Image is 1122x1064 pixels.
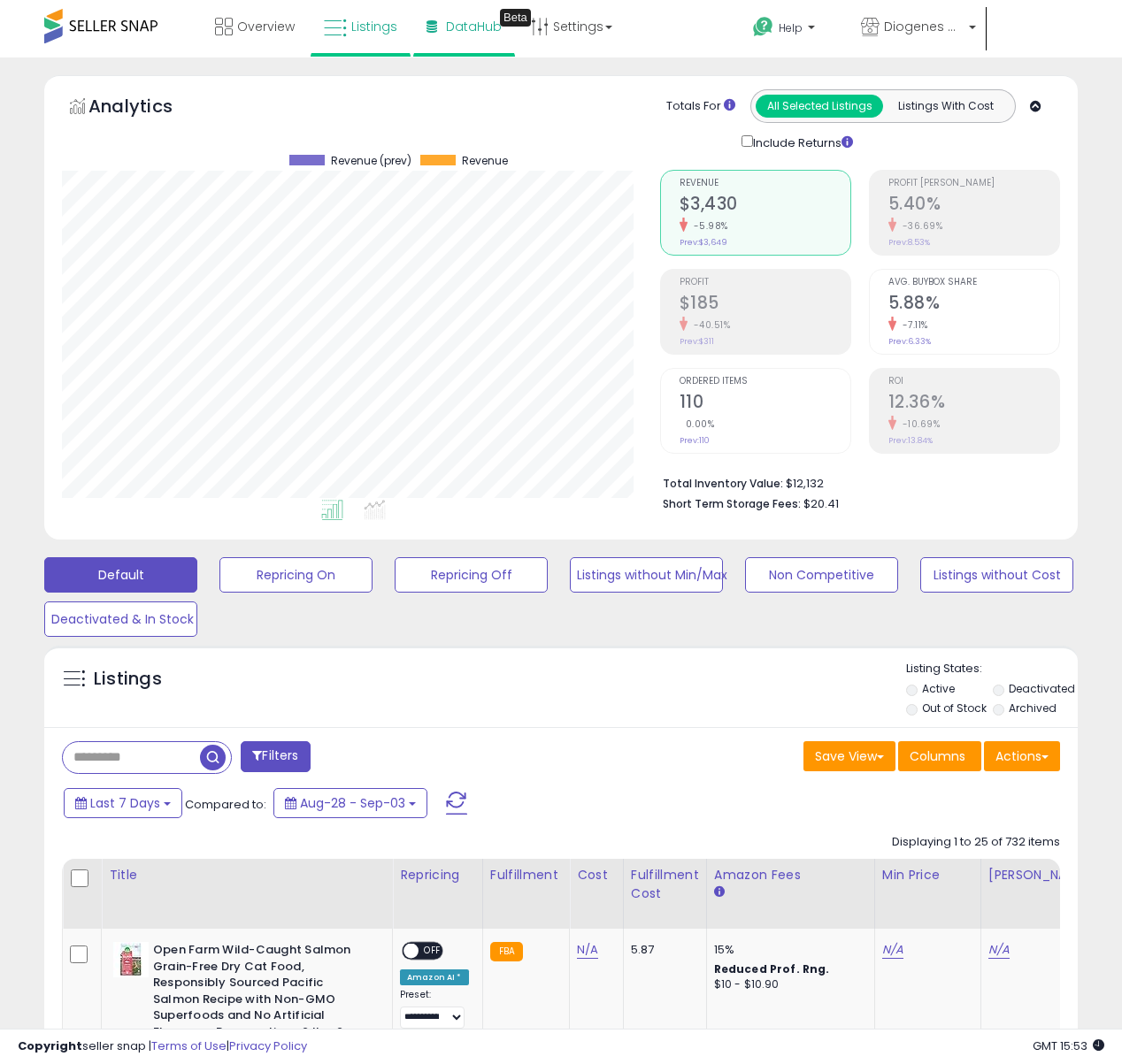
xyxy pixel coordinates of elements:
[882,941,903,959] a: N/A
[752,16,774,38] i: Get Help
[888,392,1059,416] h2: 12.36%
[18,1038,307,1055] div: seller snap | |
[888,278,1059,287] span: Avg. Buybox Share
[18,1037,82,1054] strong: Copyright
[44,557,197,593] button: Default
[888,179,1059,188] span: Profit [PERSON_NAME]
[803,495,839,512] span: $20.41
[910,747,965,765] span: Columns
[109,866,385,884] div: Title
[300,794,405,812] span: Aug-28 - Sep-03
[631,942,693,958] div: 5.87
[1009,700,1057,716] label: Archived
[922,681,955,696] label: Active
[920,557,1073,593] button: Listings without Cost
[331,155,411,167] span: Revenue (prev)
[185,796,266,813] span: Compared to:
[680,194,850,218] h2: $3,430
[151,1037,227,1054] a: Terms of Use
[728,132,874,152] div: Include Returns
[1009,681,1075,696] label: Deactivated
[462,155,508,167] span: Revenue
[922,700,987,716] label: Out of Stock
[988,941,1010,959] a: N/A
[88,94,207,123] h5: Analytics
[219,557,373,593] button: Repricing On
[714,977,861,992] div: $10 - $10.90
[680,293,850,317] h2: $185
[882,95,1010,118] button: Listings With Cost
[500,9,531,27] div: Tooltip anchor
[714,942,861,958] div: 15%
[896,219,943,233] small: -36.69%
[400,989,469,1029] div: Preset:
[44,601,197,637] button: Deactivated & In Stock
[577,941,598,959] a: N/A
[745,557,898,593] button: Non Competitive
[666,98,735,115] div: Totals For
[577,866,616,884] div: Cost
[113,942,149,977] img: 41YPZirvbkL._SL40_.jpg
[1033,1037,1104,1054] span: 2025-09-11 15:53 GMT
[570,557,723,593] button: Listings without Min/Max
[882,866,973,884] div: Min Price
[984,741,1060,771] button: Actions
[351,18,397,35] span: Listings
[888,194,1059,218] h2: 5.40%
[90,794,160,812] span: Last 7 Days
[395,557,548,593] button: Repricing Off
[273,788,427,818] button: Aug-28 - Sep-03
[64,788,182,818] button: Last 7 Days
[663,476,783,491] b: Total Inventory Value:
[688,219,728,233] small: -5.98%
[229,1037,307,1054] a: Privacy Policy
[400,866,475,884] div: Repricing
[663,496,801,511] b: Short Term Storage Fees:
[680,435,710,446] small: Prev: 110
[906,661,1078,677] p: Listing States:
[490,942,523,961] small: FBA
[490,866,562,884] div: Fulfillment
[888,336,931,347] small: Prev: 6.33%
[739,3,845,57] a: Help
[680,336,714,347] small: Prev: $311
[153,942,368,1061] b: Open Farm Wild-Caught Salmon Grain-Free Dry Cat Food, Responsibly Sourced Pacific Salmon Recipe w...
[680,417,715,431] small: 0.00%
[631,866,699,903] div: Fulfillment Cost
[884,18,964,35] span: Diogenes Distributors
[714,884,725,900] small: Amazon Fees.
[892,834,1060,851] div: Displaying 1 to 25 of 732 items
[714,866,867,884] div: Amazon Fees
[888,377,1059,387] span: ROI
[680,237,727,248] small: Prev: $3,649
[419,944,447,959] span: OFF
[896,417,941,431] small: -10.69%
[803,741,895,771] button: Save View
[714,961,830,976] b: Reduced Prof. Rng.
[237,18,295,35] span: Overview
[400,969,469,985] div: Amazon AI *
[888,293,1059,317] h2: 5.88%
[779,20,803,35] span: Help
[94,667,162,692] h5: Listings
[680,278,850,287] span: Profit
[663,471,1048,493] li: $12,132
[756,95,883,118] button: All Selected Listings
[888,237,930,248] small: Prev: 8.53%
[446,18,502,35] span: DataHub
[688,318,731,332] small: -40.51%
[680,377,850,387] span: Ordered Items
[680,392,850,416] h2: 110
[680,179,850,188] span: Revenue
[241,741,310,772] button: Filters
[888,435,933,446] small: Prev: 13.84%
[896,318,928,332] small: -7.11%
[898,741,981,771] button: Columns
[988,866,1094,884] div: [PERSON_NAME]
